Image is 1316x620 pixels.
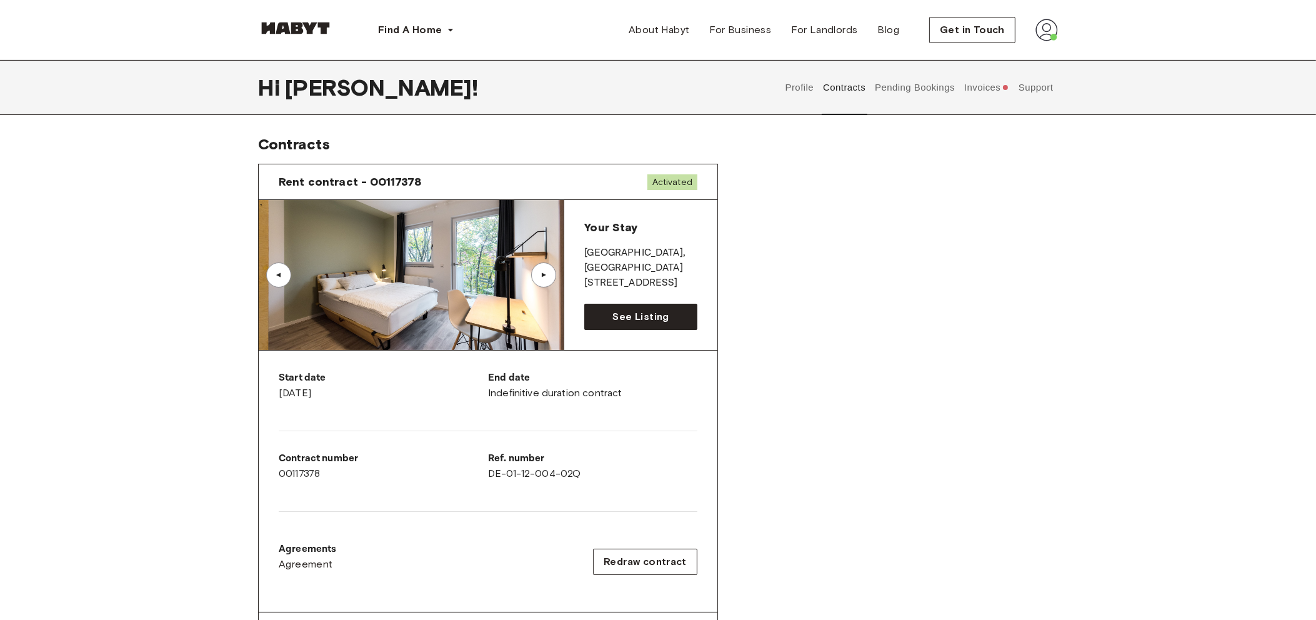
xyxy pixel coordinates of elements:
[258,74,285,101] span: Hi
[378,22,442,37] span: Find A Home
[488,371,697,401] div: Indefinitive duration contract
[259,200,564,350] img: Image of the room
[488,371,697,386] p: End date
[629,22,689,37] span: About Habyt
[791,22,857,37] span: For Landlords
[584,221,637,234] span: Your Stay
[279,371,488,386] p: Start date
[593,549,697,575] button: Redraw contract
[781,17,867,42] a: For Landlords
[272,271,285,279] div: ▲
[279,451,488,466] p: Contract number
[822,60,867,115] button: Contracts
[710,22,772,37] span: For Business
[279,557,333,572] span: Agreement
[488,451,697,481] div: DE-01-12-004-02Q
[878,22,900,37] span: Blog
[584,246,697,276] p: [GEOGRAPHIC_DATA] , [GEOGRAPHIC_DATA]
[279,542,337,557] p: Agreements
[929,17,1015,43] button: Get in Touch
[612,309,669,324] span: See Listing
[258,22,333,34] img: Habyt
[584,304,697,330] a: See Listing
[780,60,1058,115] div: user profile tabs
[258,135,330,153] span: Contracts
[279,371,488,401] div: [DATE]
[279,174,422,189] span: Rent contract - 00117378
[784,60,815,115] button: Profile
[279,557,337,572] a: Agreement
[279,451,488,481] div: 00117378
[700,17,782,42] a: For Business
[1035,19,1058,41] img: avatar
[874,60,957,115] button: Pending Bookings
[619,17,699,42] a: About Habyt
[962,60,1010,115] button: Invoices
[604,554,687,569] span: Redraw contract
[368,17,464,42] button: Find A Home
[1017,60,1055,115] button: Support
[285,74,478,101] span: [PERSON_NAME] !
[584,276,697,291] p: [STREET_ADDRESS]
[488,451,697,466] p: Ref. number
[940,22,1005,37] span: Get in Touch
[537,271,550,279] div: ▲
[647,174,697,190] span: Activated
[868,17,910,42] a: Blog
